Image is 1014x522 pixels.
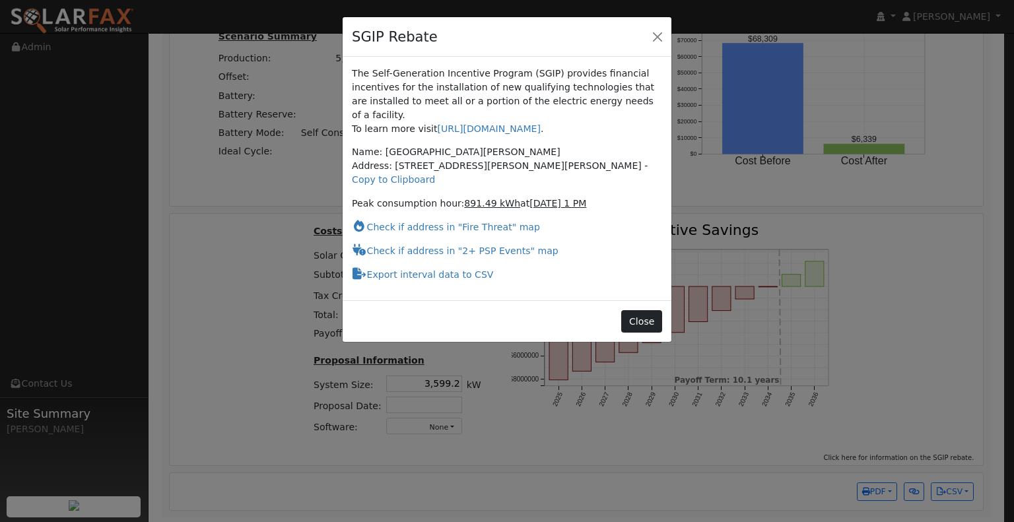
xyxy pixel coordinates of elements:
[464,198,520,209] u: 891.49 kWh
[621,310,661,333] button: Close
[352,269,493,280] a: Export interval data to CSV
[352,159,662,187] p: Address: [STREET_ADDRESS][PERSON_NAME][PERSON_NAME] -
[352,174,435,185] a: Copy to Clipboard
[529,198,586,209] u: [DATE] 1 PM
[352,197,662,211] p: Peak consumption hour: at
[352,67,662,137] p: The Self-Generation Incentive Program (SGIP) provides financial incentives for the installation o...
[437,123,541,134] a: [URL][DOMAIN_NAME]
[352,222,540,232] a: Check if address in "Fire Threat" map
[352,26,438,48] h4: SGIP Rebate
[352,145,662,159] p: Name: [GEOGRAPHIC_DATA][PERSON_NAME]
[352,245,558,256] a: Check if address in "2+ PSP Events" map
